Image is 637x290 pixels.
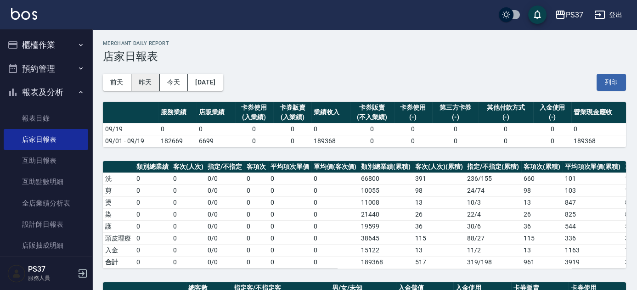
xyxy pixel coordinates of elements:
td: 21440 [359,208,413,220]
td: 0 [197,123,235,135]
td: 0 [134,220,171,232]
td: 0 [171,208,206,220]
td: 0 [432,135,479,147]
td: 189368 [571,135,626,147]
td: 0 [394,123,432,135]
th: 服務業績 [158,102,197,123]
td: 0 [134,196,171,208]
img: Logo [11,8,37,20]
td: 660 [521,173,563,184]
td: 0 [479,135,533,147]
td: 0 / 0 [205,173,244,184]
td: 0 [311,220,359,232]
button: 登出 [591,6,626,23]
button: 列印 [597,74,626,91]
td: 189368 [359,256,413,268]
div: (入業績) [237,112,271,122]
td: 0 [134,256,171,268]
div: (-) [481,112,531,122]
div: 入金使用 [536,103,569,112]
button: 預約管理 [4,57,88,81]
td: 1163 [563,244,623,256]
a: 設計師日報表 [4,214,88,235]
td: 10055 [359,184,413,196]
th: 店販業績 [197,102,235,123]
td: 0 [171,220,206,232]
td: 13 [521,196,563,208]
td: 0 [273,135,311,147]
td: 391 [413,173,465,184]
td: 合計 [103,256,134,268]
td: 0 [571,123,626,135]
td: 0 [533,123,571,135]
td: 0 [394,135,432,147]
td: 0 [273,123,311,135]
a: 報表目錄 [4,108,88,129]
td: 0 [268,208,311,220]
img: Person [7,264,26,283]
td: 0 [268,196,311,208]
td: 0 [171,256,206,268]
a: 店販抽成明細 [4,235,88,256]
td: 0 / 0 [205,220,244,232]
td: 11008 [359,196,413,208]
button: [DATE] [188,74,223,91]
td: 0 [244,220,268,232]
td: 0 [533,135,571,147]
td: 0 [350,123,394,135]
td: 189368 [311,135,350,147]
td: 0 [158,123,197,135]
a: 店家日報表 [4,129,88,150]
td: 0 [268,184,311,196]
td: 0 / 0 [205,208,244,220]
td: 103 [563,184,623,196]
td: 182669 [158,135,197,147]
td: 0 [268,256,311,268]
td: 0 [171,244,206,256]
td: 0 [479,123,533,135]
td: 0 [311,184,359,196]
td: 0 [311,256,359,268]
div: (-) [536,112,569,122]
th: 平均項次單價(累積) [563,161,623,173]
div: (入業績) [276,112,309,122]
td: 0 [244,184,268,196]
td: 0 [268,173,311,184]
td: 0 [268,244,311,256]
td: 0 [134,184,171,196]
th: 客次(人次)(累積) [413,161,465,173]
a: 互助點數明細 [4,171,88,192]
td: 13 [413,244,465,256]
td: 洗 [103,173,134,184]
td: 13 [521,244,563,256]
td: 護 [103,220,134,232]
td: 36 [521,220,563,232]
td: 3919 [563,256,623,268]
th: 客次(人次) [171,161,206,173]
td: 0 [134,173,171,184]
td: 0 [244,196,268,208]
td: 0 [311,208,359,220]
button: 前天 [103,74,131,91]
td: 15122 [359,244,413,256]
th: 指定/不指定 [205,161,244,173]
p: 服務人員 [28,274,75,282]
td: 0 [311,232,359,244]
th: 類別總業績(累積) [359,161,413,173]
table: a dense table [103,102,626,147]
td: 0/0 [205,256,244,268]
td: 剪 [103,184,134,196]
td: 0 [244,208,268,220]
td: 11 / 2 [465,244,521,256]
td: 544 [563,220,623,232]
td: 0 [134,208,171,220]
td: 0 [134,244,171,256]
a: 費用分析表 [4,256,88,277]
td: 101 [563,173,623,184]
button: 昨天 [131,74,160,91]
th: 類別總業績 [134,161,171,173]
td: 26 [521,208,563,220]
td: 0 / 0 [205,196,244,208]
td: 98 [413,184,465,196]
a: 互助日報表 [4,150,88,171]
